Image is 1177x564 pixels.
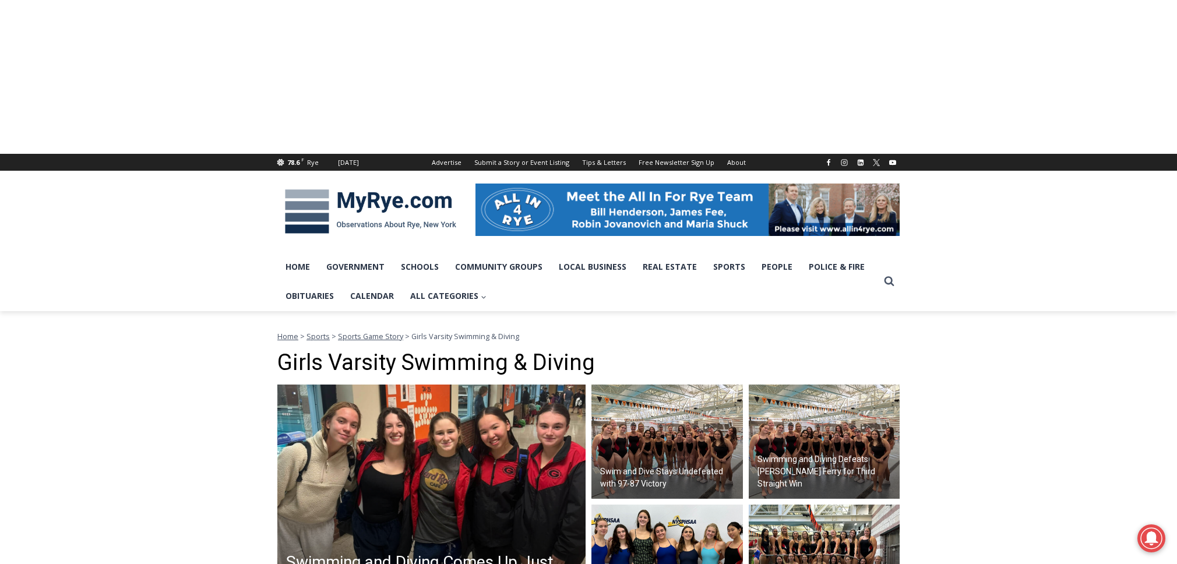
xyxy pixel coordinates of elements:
span: > [300,331,305,341]
a: Instagram [837,156,851,170]
a: X [869,156,883,170]
img: (PHOTO: The Rye - Rye Neck - Blind Brook Swim and Dive team from a victory on September 19, 2025.... [591,385,743,499]
a: Home [277,252,318,281]
h2: Swimming and Diving Defeats [PERSON_NAME] Ferry for Third Straight Win [757,453,897,490]
span: > [405,331,410,341]
a: Calendar [342,281,402,311]
a: Swimming and Diving Defeats [PERSON_NAME] Ferry for Third Straight Win [749,385,900,499]
a: Local Business [551,252,635,281]
span: All Categories [410,290,487,302]
a: Home [277,331,298,341]
a: Submit a Story or Event Listing [468,154,576,171]
img: All in for Rye [475,184,900,236]
span: > [332,331,336,341]
span: Girls Varsity Swimming & Diving [411,331,519,341]
a: Real Estate [635,252,705,281]
img: (PHOTO: The Rye - Rye Neck - Blind Brook Swim and Dive team from a victory on September 19, 2025.... [749,385,900,499]
a: Community Groups [447,252,551,281]
a: Swim and Dive Stays Undefeated with 97-87 Victory [591,385,743,499]
a: Free Newsletter Sign Up [632,154,721,171]
a: People [753,252,801,281]
a: Tips & Letters [576,154,632,171]
img: MyRye.com [277,181,464,242]
a: Facebook [822,156,836,170]
a: Police & Fire [801,252,873,281]
a: About [721,154,752,171]
h1: Girls Varsity Swimming & Diving [277,350,900,376]
a: Linkedin [854,156,868,170]
nav: Secondary Navigation [425,154,752,171]
button: View Search Form [879,271,900,292]
div: [DATE] [338,157,359,168]
a: Advertise [425,154,468,171]
a: Sports Game Story [338,331,403,341]
a: Schools [393,252,447,281]
span: 78.6 [287,158,299,167]
a: Government [318,252,393,281]
nav: Breadcrumbs [277,330,900,342]
div: Rye [307,157,319,168]
span: F [301,156,304,163]
h2: Swim and Dive Stays Undefeated with 97-87 Victory [600,466,740,490]
a: Obituaries [277,281,342,311]
a: All Categories [402,281,495,311]
a: Sports [306,331,330,341]
nav: Primary Navigation [277,252,879,311]
a: Sports [705,252,753,281]
a: YouTube [886,156,900,170]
